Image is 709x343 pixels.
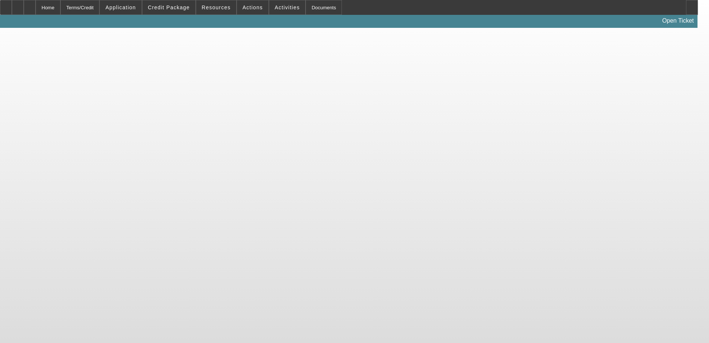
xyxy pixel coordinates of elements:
button: Application [100,0,141,14]
button: Credit Package [142,0,195,14]
span: Credit Package [148,4,190,10]
span: Activities [275,4,300,10]
button: Actions [237,0,268,14]
span: Actions [243,4,263,10]
span: Resources [202,4,231,10]
a: Open Ticket [659,14,697,27]
button: Resources [196,0,236,14]
button: Activities [269,0,306,14]
span: Application [105,4,136,10]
